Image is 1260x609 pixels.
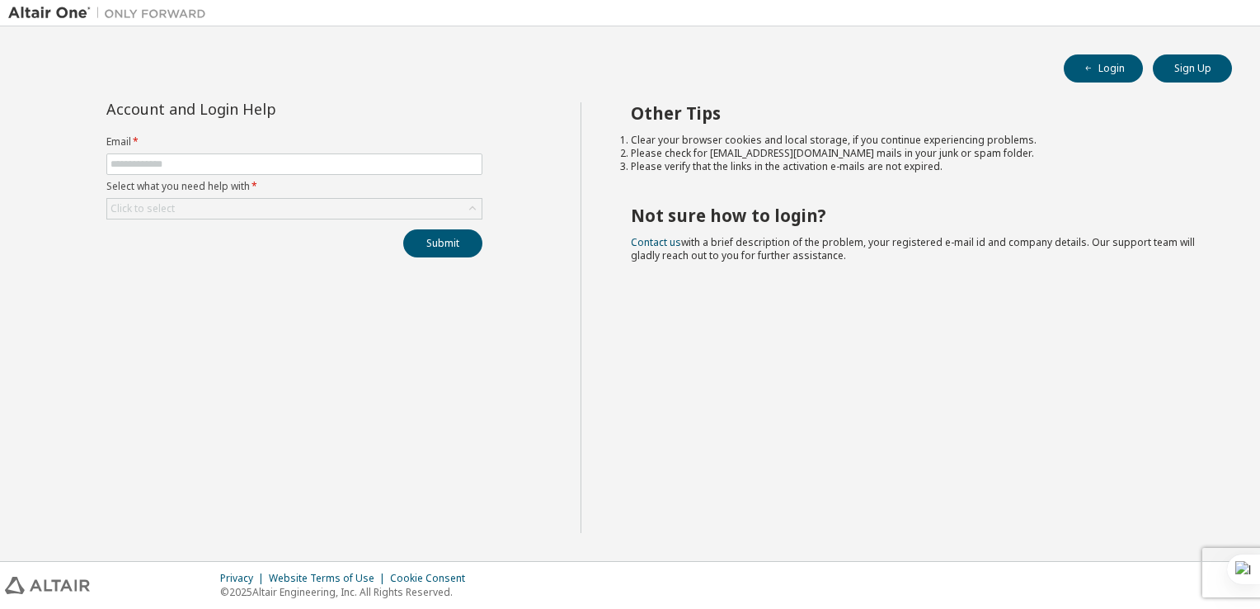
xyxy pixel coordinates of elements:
button: Submit [403,229,482,257]
span: with a brief description of the problem, your registered e-mail id and company details. Our suppo... [631,235,1195,262]
li: Please check for [EMAIL_ADDRESS][DOMAIN_NAME] mails in your junk or spam folder. [631,147,1203,160]
div: Cookie Consent [390,572,475,585]
img: altair_logo.svg [5,577,90,594]
p: © 2025 Altair Engineering, Inc. All Rights Reserved. [220,585,475,599]
div: Click to select [110,202,175,215]
li: Clear your browser cookies and local storage, if you continue experiencing problems. [631,134,1203,147]
h2: Other Tips [631,102,1203,124]
li: Please verify that the links in the activation e-mails are not expired. [631,160,1203,173]
div: Click to select [107,199,482,219]
div: Account and Login Help [106,102,407,116]
label: Select what you need help with [106,180,482,193]
div: Privacy [220,572,269,585]
div: Website Terms of Use [269,572,390,585]
h2: Not sure how to login? [631,205,1203,226]
a: Contact us [631,235,681,249]
button: Sign Up [1153,54,1232,83]
button: Login [1064,54,1143,83]
img: Altair One [8,5,214,21]
label: Email [106,135,482,149]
